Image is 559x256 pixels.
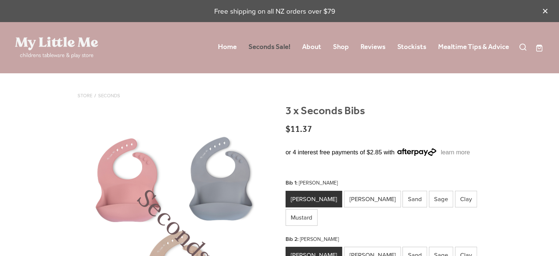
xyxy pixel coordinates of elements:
span: / [94,93,96,98]
div: or 4 interest free payments of $2.85 with [286,137,481,168]
span: Bib 2: [286,235,300,243]
span: [PERSON_NAME] [299,179,339,186]
h1: 3 x Seconds Bibs [286,105,481,125]
a: Store [78,92,92,99]
div: Sage [429,191,454,207]
span: Bib 1: [286,179,299,186]
span: $11.37 [286,121,312,138]
div: Sand [402,191,427,207]
div: [PERSON_NAME] [344,191,401,207]
a: Seconds [98,92,120,99]
a: Home [218,41,237,54]
a: Reviews [361,41,386,54]
div: [PERSON_NAME] [286,191,343,207]
a: learn more [441,149,470,156]
a: Stockists [397,41,426,54]
a: Shop [333,41,349,54]
span: [PERSON_NAME] [300,235,340,243]
a: My Little Me Ltd homepage [15,37,121,58]
p: Free shipping on all NZ orders over $79 [15,6,534,16]
a: About [302,41,321,54]
a: Seconds Sale! [248,41,290,54]
a: Mealtime Tips & Advice [438,41,509,54]
div: Mustard [286,209,318,226]
div: Clay [455,191,477,207]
